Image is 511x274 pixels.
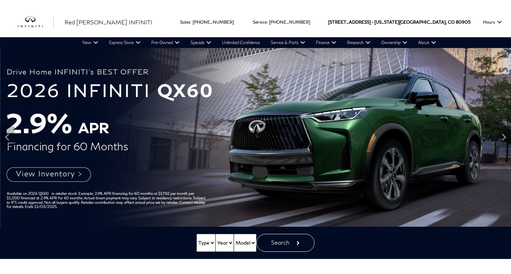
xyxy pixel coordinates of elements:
a: Ownership [376,37,413,48]
a: infiniti [18,16,54,28]
a: New [77,37,104,48]
select: Vehicle Model [234,234,256,252]
a: Unlimited Confidence [217,37,265,48]
a: Pre-Owned [146,37,185,48]
span: [US_STATE][GEOGRAPHIC_DATA], [374,7,447,37]
span: Red [PERSON_NAME] INFINITI [65,19,152,25]
span: Sales [180,19,190,25]
span: : [267,19,268,25]
span: [STREET_ADDRESS] • [328,7,373,37]
a: About [413,37,441,48]
a: Specials [185,37,217,48]
span: : [190,19,191,25]
span: 80905 [456,7,470,37]
select: Vehicle Year [216,234,234,252]
a: Finance [311,37,342,48]
button: Search [256,234,314,252]
nav: Main Navigation [77,37,441,48]
a: Research [342,37,376,48]
a: Service & Parts [265,37,311,48]
a: [PHONE_NUMBER] [193,19,234,25]
a: Express Store [104,37,146,48]
a: [PHONE_NUMBER] [269,19,310,25]
span: CO [448,7,455,37]
img: INFINITI [18,16,54,28]
a: [STREET_ADDRESS] • [US_STATE][GEOGRAPHIC_DATA], CO 80905 [328,19,470,25]
span: Service [253,19,267,25]
button: Open the hours dropdown [479,7,506,37]
select: Vehicle Type [197,234,216,252]
a: Red [PERSON_NAME] INFINITI [65,18,152,27]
